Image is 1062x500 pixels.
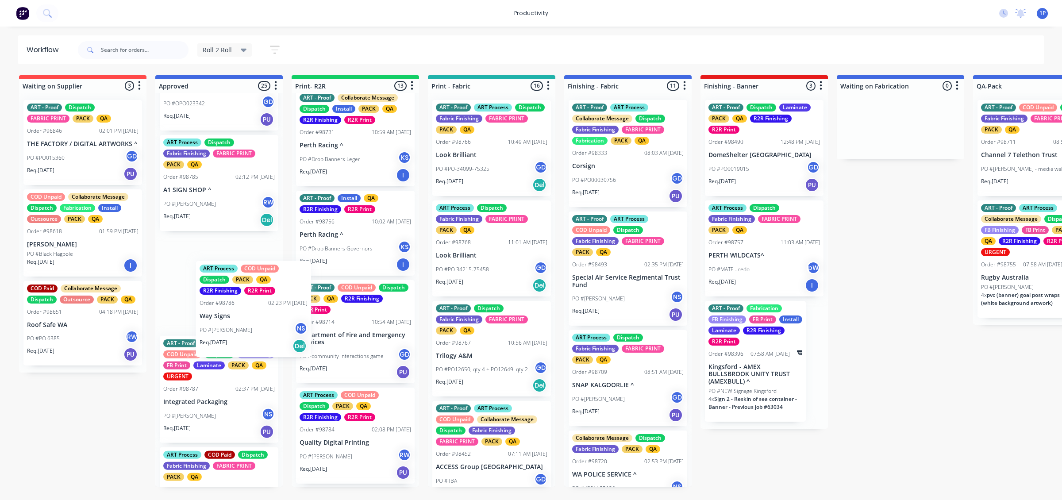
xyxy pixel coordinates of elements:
span: Roll 2 Roll [203,45,232,54]
div: Workflow [27,45,63,55]
img: Factory [16,7,29,20]
div: productivity [510,7,553,20]
input: Search for orders... [101,41,189,59]
span: 1P [1039,9,1046,17]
